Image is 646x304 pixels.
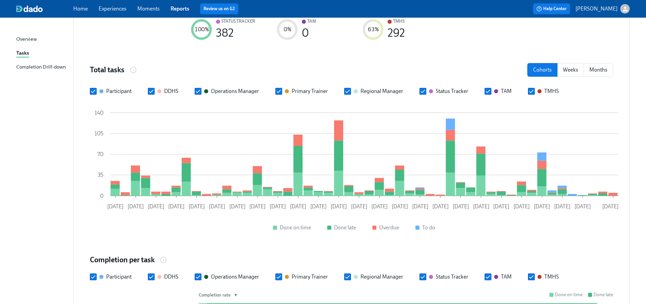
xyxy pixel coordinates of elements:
tspan: [DATE] [310,203,327,210]
tspan: [DATE] [392,203,408,210]
a: Overview [16,35,68,44]
div: Status Tracker [436,273,468,281]
p: Weeks [563,66,578,74]
div: Primary Trainer [292,88,328,95]
a: Home [73,5,88,12]
div: Operations Manager [211,273,259,281]
tspan: [DATE] [513,203,530,210]
div: Done on time [555,291,583,298]
tspan: [DATE] [602,203,619,210]
tspan: [DATE] [574,203,591,210]
tspan: [DATE] [371,203,388,210]
p: [PERSON_NAME] [575,5,618,13]
div: Completion rate [199,292,231,298]
div: Done late [334,224,356,231]
div: TMHS [544,88,559,95]
tspan: [DATE] [473,203,489,210]
div: date filter [527,63,613,77]
text: 0 % [284,26,291,33]
tspan: [DATE] [453,203,469,210]
a: Reports [171,5,189,12]
button: Review us on G2 [200,3,238,14]
div: ▼ [233,292,238,298]
tspan: [DATE] [209,203,225,210]
tspan: [DATE] [189,203,205,210]
div: TAM [307,18,316,25]
tspan: [DATE] [148,203,164,210]
button: months [584,63,613,77]
text: 63 % [368,26,379,33]
tspan: 105 [95,130,103,137]
div: Tasks [16,49,29,58]
div: Done on time [280,224,311,231]
button: Help Center [533,3,570,14]
div: Regional Manager [360,88,403,95]
span: Help Center [536,5,567,12]
a: dado [16,5,73,12]
button: weeks [557,63,584,77]
svg: The rate at which tasks were completed, excluding Upcoming and Skipped tasks [160,256,167,263]
button: Completion rate▼ [199,292,238,298]
div: TMHS [544,273,559,281]
p: Months [589,66,607,74]
div: 292 [388,29,405,37]
div: To do [422,224,435,231]
div: TAM [501,88,512,95]
tspan: 0 [100,193,103,199]
div: Status Tracker [221,18,255,25]
tspan: 70 [97,151,103,157]
a: Completion Drill-down [16,63,68,72]
tspan: [DATE] [554,203,570,210]
h4: Total tasks [90,65,124,75]
tspan: [DATE] [432,203,449,210]
img: dado [16,5,43,12]
button: cohorts [527,63,557,77]
svg: The number of tasks that started in a month/week or all tasks sent to a specific cohort [130,66,137,73]
tspan: [DATE] [270,203,286,210]
a: Experiences [99,5,126,12]
div: Participant [106,273,132,281]
tspan: 140 [95,110,103,116]
h4: Completion per task [90,255,155,265]
tspan: [DATE] [412,203,428,210]
div: Overdue [379,224,399,231]
div: Participant [106,88,132,95]
div: TAM [501,273,512,281]
div: Completion Drill-down [16,63,66,72]
div: 382 [216,29,234,37]
a: Moments [137,5,160,12]
tspan: [DATE] [351,203,367,210]
div: Overview [16,35,37,44]
tspan: [DATE] [107,203,123,210]
a: Tasks [16,49,68,58]
a: Review us on G2 [203,5,235,12]
div: Regional Manager [360,273,403,281]
tspan: [DATE] [128,203,144,210]
tspan: [DATE] [534,203,550,210]
div: Operations Manager [211,88,259,95]
tspan: [DATE] [249,203,266,210]
tspan: [DATE] [168,203,184,210]
tspan: [DATE] [290,203,306,210]
tspan: [DATE] [493,203,509,210]
div: DDHS [164,88,178,95]
tspan: [DATE] [331,203,347,210]
tspan: 35 [98,172,103,178]
div: DDHS [164,273,178,281]
tspan: [DATE] [229,203,246,210]
div: Status Tracker [436,88,468,95]
div: TMHS [393,18,405,25]
text: 100 % [195,26,209,33]
button: [PERSON_NAME] [575,4,630,14]
div: 0 [302,29,309,37]
div: Done late [593,291,613,298]
div: Primary Trainer [292,273,328,281]
p: Cohorts [533,66,552,74]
